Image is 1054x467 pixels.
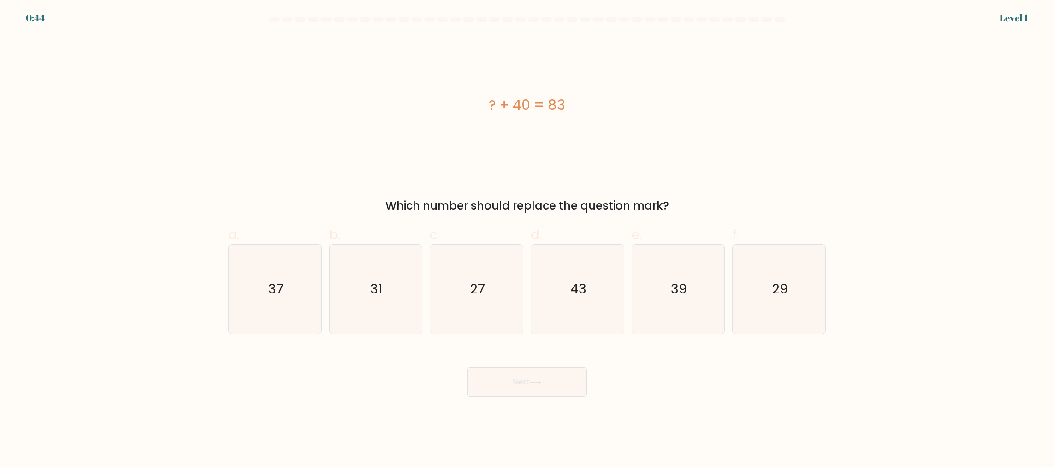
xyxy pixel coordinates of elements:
text: 27 [470,280,485,298]
span: b. [329,226,340,244]
text: 29 [772,280,788,298]
button: Next [467,367,587,397]
span: c. [430,226,440,244]
div: Level 1 [1000,11,1028,25]
span: e. [632,226,642,244]
span: f. [732,226,739,244]
div: 0:44 [26,11,45,25]
span: d. [531,226,542,244]
div: ? + 40 = 83 [228,95,826,115]
div: Which number should replace the question mark? [234,198,820,214]
text: 39 [671,280,687,298]
text: 43 [570,280,586,298]
span: a. [228,226,239,244]
text: 37 [268,280,284,298]
text: 31 [371,280,383,298]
